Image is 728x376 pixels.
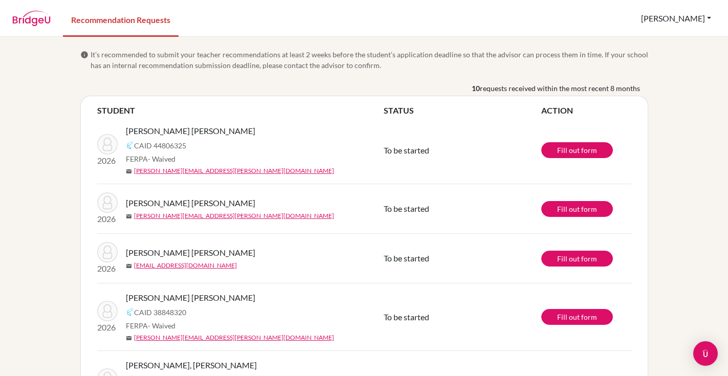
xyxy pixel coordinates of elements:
[126,125,255,137] span: [PERSON_NAME] [PERSON_NAME]
[384,145,429,155] span: To be started
[97,192,118,213] img: Guevara Almendárez, Emilio
[126,141,134,149] img: Common App logo
[126,263,132,269] span: mail
[384,253,429,263] span: To be started
[12,11,51,26] img: BridgeU logo
[63,2,179,37] a: Recommendation Requests
[541,309,613,325] a: Fill out form
[126,247,255,259] span: [PERSON_NAME] [PERSON_NAME]
[97,134,118,154] img: Medina Paredes, Gabriela
[472,83,480,94] b: 10
[541,201,613,217] a: Fill out form
[126,213,132,219] span: mail
[541,251,613,267] a: Fill out form
[148,154,175,163] span: - Waived
[384,204,429,213] span: To be started
[126,335,132,341] span: mail
[134,261,237,270] a: [EMAIL_ADDRESS][DOMAIN_NAME]
[126,359,257,371] span: [PERSON_NAME], [PERSON_NAME]
[384,104,541,117] th: STATUS
[126,292,255,304] span: [PERSON_NAME] [PERSON_NAME]
[384,312,429,322] span: To be started
[97,242,118,262] img: Sandoval Cerna, Natalia
[148,321,175,330] span: - Waived
[480,83,640,94] span: requests received within the most recent 8 months
[126,308,134,316] img: Common App logo
[80,51,89,59] span: info
[693,341,718,366] div: Open Intercom Messenger
[97,104,384,117] th: STUDENT
[134,140,186,151] span: CAID 44806325
[134,333,334,342] a: [PERSON_NAME][EMAIL_ADDRESS][PERSON_NAME][DOMAIN_NAME]
[541,142,613,158] a: Fill out form
[134,211,334,220] a: [PERSON_NAME][EMAIL_ADDRESS][PERSON_NAME][DOMAIN_NAME]
[636,9,716,28] button: [PERSON_NAME]
[97,262,118,275] p: 2026
[134,307,186,318] span: CAID 38848320
[541,104,631,117] th: ACTION
[134,166,334,175] a: [PERSON_NAME][EMAIL_ADDRESS][PERSON_NAME][DOMAIN_NAME]
[91,49,648,71] span: It’s recommended to submit your teacher recommendations at least 2 weeks before the student’s app...
[97,154,118,167] p: 2026
[126,168,132,174] span: mail
[97,301,118,321] img: Mora Sierra, Marcelo
[126,320,175,331] span: FERPA
[126,197,255,209] span: [PERSON_NAME] [PERSON_NAME]
[126,153,175,164] span: FERPA
[97,213,118,225] p: 2026
[97,321,118,334] p: 2026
